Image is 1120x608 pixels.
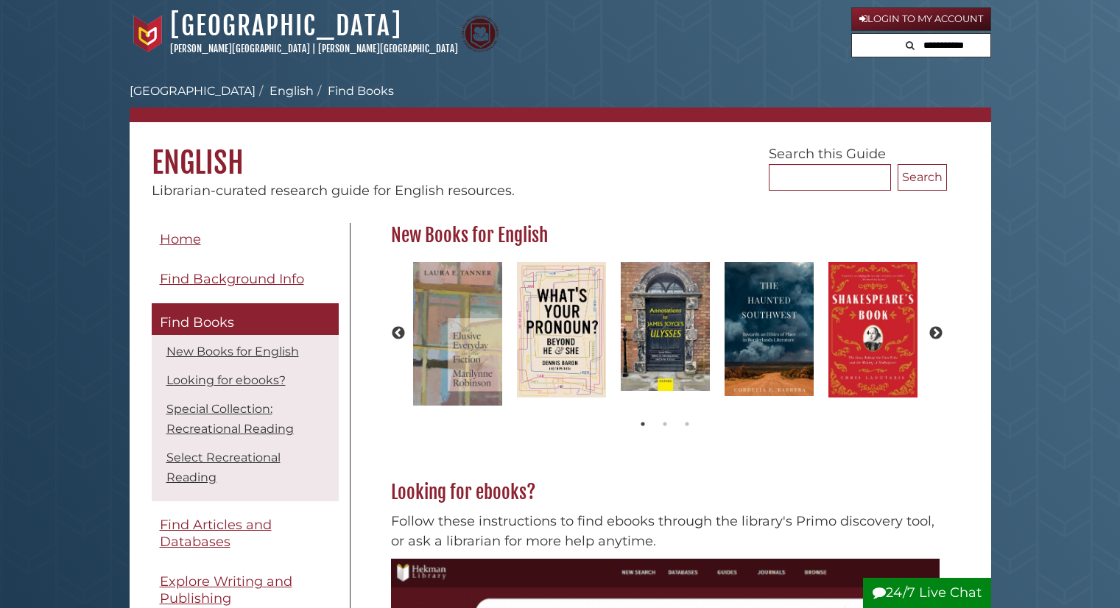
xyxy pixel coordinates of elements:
i: Search [906,40,915,50]
h2: New Books for English [384,224,947,247]
img: The Elusive Everyday in the Fiction of Marilynne Robinson [406,255,510,413]
a: Find Books [152,303,339,336]
button: Search [898,164,947,191]
a: [GEOGRAPHIC_DATA] [130,84,256,98]
img: What's Your Pronoun? Beyond He and She [510,255,613,405]
a: Looking for ebooks? [166,373,286,387]
a: English [270,84,314,98]
li: Find Books [314,82,394,100]
img: Calvin Theological Seminary [462,15,499,52]
a: Find Background Info [152,263,339,296]
a: Login to My Account [851,7,991,31]
a: New Books for English [166,344,299,358]
a: Home [152,223,339,256]
a: [PERSON_NAME][GEOGRAPHIC_DATA] [170,43,310,54]
button: Next [929,326,943,341]
button: 24/7 Live Chat [863,578,991,608]
span: Explore Writing and Publishing [160,573,292,607]
span: Find Articles and Databases [160,517,272,550]
button: Previous [391,326,406,341]
span: Home [160,231,201,247]
a: [PERSON_NAME][GEOGRAPHIC_DATA] [318,43,458,54]
a: Special Collection: Recreational Reading [166,402,294,436]
button: 2 of 2 [658,417,672,431]
a: Select Recreational Reading [166,450,281,484]
button: 3 of 2 [680,417,694,431]
img: Annotations to James Joyce's Ulysses [613,255,717,398]
span: Librarian-curated research guide for English resources. [152,183,515,199]
span: Find Background Info [160,271,304,287]
a: [GEOGRAPHIC_DATA] [170,10,402,42]
h2: Looking for ebooks? [384,481,947,504]
span: | [312,43,316,54]
button: Search [901,34,919,54]
a: Find Articles and Databases [152,509,339,558]
h1: English [130,122,991,181]
button: 1 of 2 [635,417,650,431]
span: Find Books [160,314,234,330]
p: Follow these instructions to find ebooks through the library's Primo discovery tool, or ask a lib... [391,512,940,551]
img: Calvin University [130,15,166,52]
nav: breadcrumb [130,82,991,122]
